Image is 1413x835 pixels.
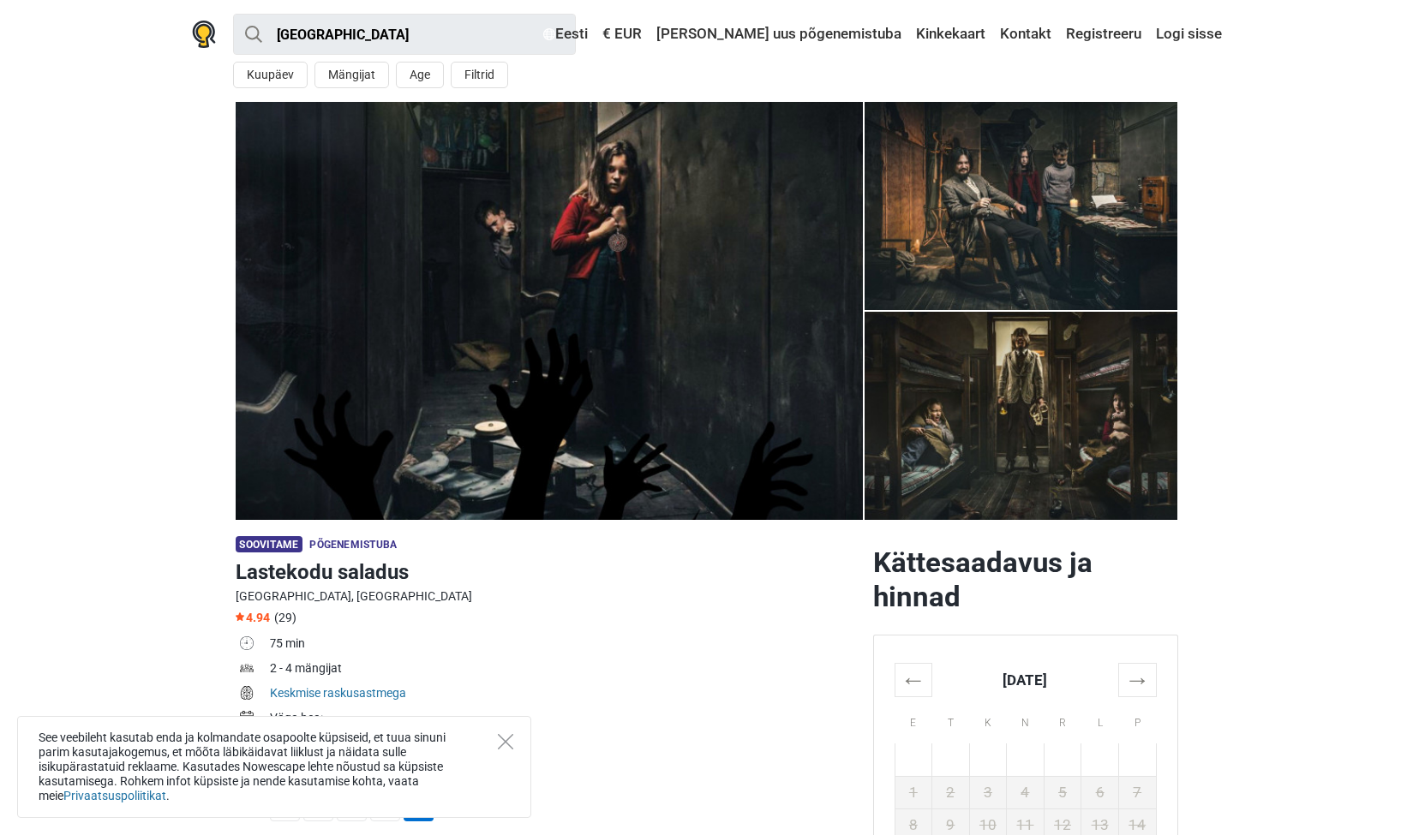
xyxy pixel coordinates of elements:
th: N [1007,696,1045,743]
img: Lastekodu saladus photo 4 [865,102,1178,310]
img: Eesti [543,28,555,40]
td: 5 [1044,776,1081,808]
a: Kinkekaart [912,19,990,50]
th: E [895,696,932,743]
td: 75 min [270,633,859,658]
a: Lastekodu saladus photo 4 [865,312,1178,520]
a: [PERSON_NAME] uus põgenemistuba [652,19,906,50]
a: Logi sisse [1152,19,1222,50]
td: , , [270,749,859,774]
th: → [1118,663,1156,696]
td: , , [270,707,859,749]
div: See veebileht kasutab enda ja kolmandate osapoolte küpsiseid, et tuua sinuni parim kasutajakogemu... [17,716,531,818]
div: [GEOGRAPHIC_DATA], [GEOGRAPHIC_DATA] [236,587,859,605]
th: K [969,696,1007,743]
span: (29) [274,611,296,624]
td: 7 [1118,776,1156,808]
span: Soovitame [236,536,303,552]
th: ← [895,663,932,696]
a: Privaatsuspoliitikat [63,789,166,802]
a: Eesti [539,19,592,50]
button: Age [396,62,444,88]
button: Kuupäev [233,62,308,88]
a: Lastekodu saladus photo 10 [236,102,863,520]
th: P [1118,696,1156,743]
button: Mängijat [314,62,389,88]
a: Registreeru [1062,19,1146,50]
td: 4 [1007,776,1045,808]
td: 1 [895,776,932,808]
th: [DATE] [932,663,1119,696]
button: Filtrid [451,62,508,88]
img: Lastekodu saladus photo 5 [865,312,1178,520]
td: 2 - 4 mängijat [270,658,859,683]
td: 6 [1081,776,1119,808]
th: R [1044,696,1081,743]
a: Kontakt [996,19,1056,50]
a: € EUR [598,19,646,50]
td: 3 [969,776,1007,808]
div: Väga hea: [270,709,859,727]
img: Lastekodu saladus photo 11 [236,102,863,520]
span: 4.94 [236,611,270,624]
span: Põgenemistuba [309,539,397,551]
div: Maksa saabumisel, või maksa internetis [270,776,859,794]
button: Close [498,734,513,749]
img: Star [236,612,244,621]
img: Nowescape logo [192,21,216,48]
h1: Lastekodu saladus [236,557,859,587]
a: Keskmise raskusastmega [270,686,406,700]
a: Lastekodu saladus photo 3 [865,102,1178,310]
th: L [1081,696,1119,743]
input: proovi “Tallinn” [233,14,576,55]
td: 2 [932,776,970,808]
th: T [932,696,970,743]
h2: Kättesaadavus ja hinnad [873,546,1178,614]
